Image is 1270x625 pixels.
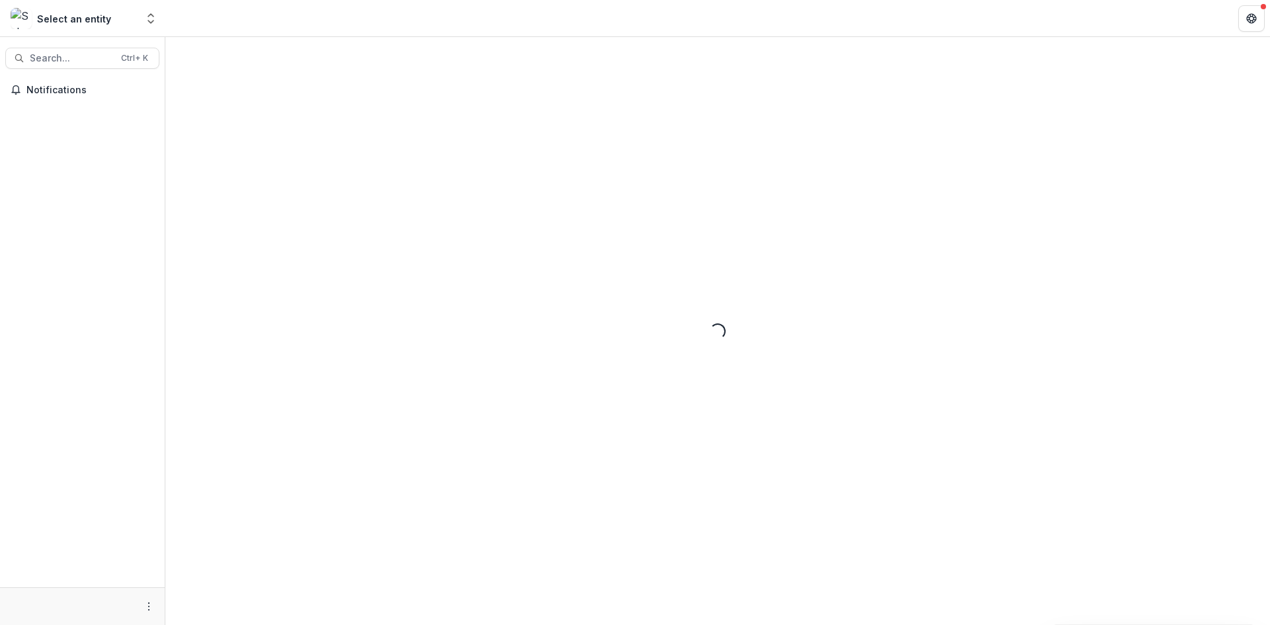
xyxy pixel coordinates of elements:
div: Ctrl + K [118,51,151,65]
img: Select an entity [11,8,32,29]
span: Notifications [26,85,154,96]
button: More [141,599,157,614]
button: Open entity switcher [142,5,160,32]
button: Get Help [1238,5,1265,32]
button: Search... [5,48,159,69]
div: Select an entity [37,12,111,26]
button: Notifications [5,79,159,101]
span: Search... [30,53,113,64]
